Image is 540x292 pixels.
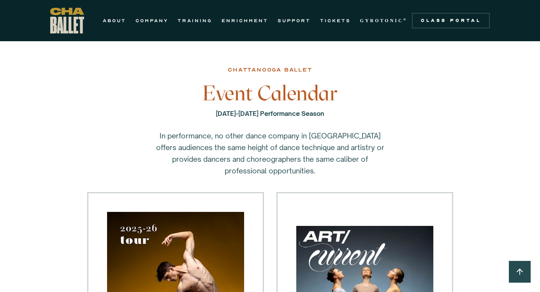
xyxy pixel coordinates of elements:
[278,16,311,25] a: SUPPORT
[360,16,408,25] a: GYROTONIC®
[360,18,403,23] strong: GYROTONIC
[412,13,490,28] a: Class Portal
[320,16,351,25] a: TICKETS
[222,16,268,25] a: ENRICHMENT
[103,16,126,25] a: ABOUT
[135,16,168,25] a: COMPANY
[178,16,212,25] a: TRAINING
[153,130,387,177] p: In performance, no other dance company in [GEOGRAPHIC_DATA] offers audiences the same height of d...
[144,82,397,105] h3: Event Calendar
[417,17,485,24] div: Class Portal
[228,65,312,75] div: chattanooga ballet
[403,17,408,21] sup: ®
[216,110,324,117] strong: [DATE]-[DATE] Performance Season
